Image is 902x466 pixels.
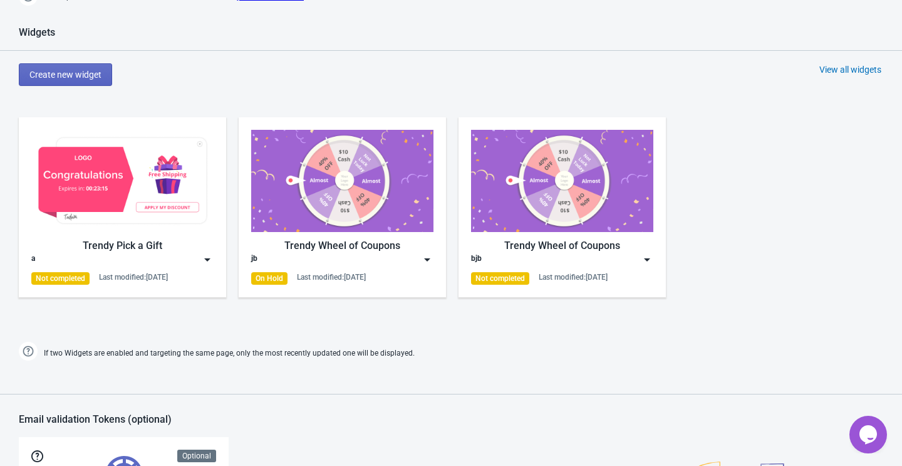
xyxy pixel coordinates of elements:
[471,272,529,285] div: Not completed
[31,272,90,285] div: Not completed
[539,272,608,282] div: Last modified: [DATE]
[19,63,112,86] button: Create new widget
[29,70,101,80] span: Create new widget
[471,253,482,266] div: bjb
[849,416,889,453] iframe: chat widget
[421,253,433,266] img: dropdown.png
[31,238,214,253] div: Trendy Pick a Gift
[44,343,415,364] span: If two Widgets are enabled and targeting the same page, only the most recently updated one will b...
[819,63,881,76] div: View all widgets
[251,272,288,285] div: On Hold
[251,238,433,253] div: Trendy Wheel of Coupons
[99,272,168,282] div: Last modified: [DATE]
[201,253,214,266] img: dropdown.png
[31,253,35,266] div: a
[19,342,38,361] img: help.png
[471,238,653,253] div: Trendy Wheel of Coupons
[297,272,366,282] div: Last modified: [DATE]
[177,450,216,462] div: Optional
[251,253,257,266] div: jb
[31,130,214,232] img: gift_game_v2.jpg
[471,130,653,232] img: trendy_game.png
[251,130,433,232] img: trendy_game.png
[641,253,653,266] img: dropdown.png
